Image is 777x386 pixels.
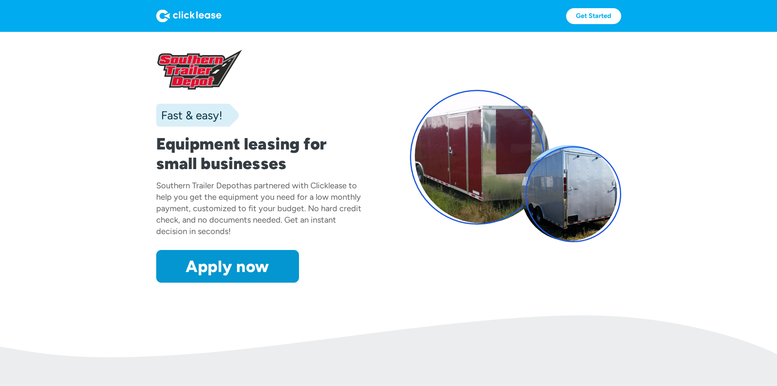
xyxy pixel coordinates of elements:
[156,181,361,236] div: has partnered with Clicklease to help you get the equipment you need for a low monthly payment, c...
[156,9,221,22] img: Logo
[566,8,621,24] a: Get Started
[156,181,239,190] div: Southern Trailer Depot
[156,134,367,173] h1: Equipment leasing for small businesses
[156,107,222,123] div: Fast & easy!
[156,250,299,283] a: Apply now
